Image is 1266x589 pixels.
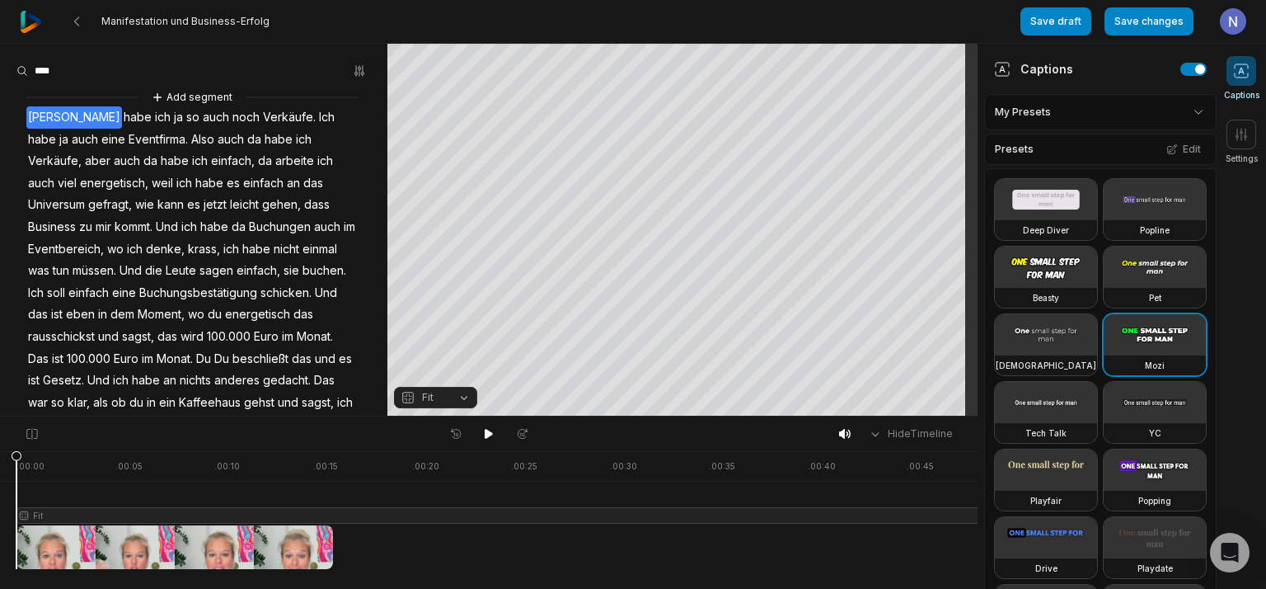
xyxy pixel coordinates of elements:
span: das [292,304,315,326]
span: 100.000 [205,326,252,348]
button: Save changes [1104,7,1193,35]
span: Monat. [155,348,195,370]
span: auch [312,216,342,238]
span: im [140,348,155,370]
span: Also [190,129,216,151]
span: sagen [198,260,235,282]
span: Du [195,348,213,370]
span: soll [45,282,67,304]
span: ich [125,238,144,261]
span: auch [201,106,231,129]
div: Open Intercom Messenger [1210,533,1250,573]
button: HideTimeline [863,422,958,446]
span: auch [216,129,246,151]
span: Verkäufe. [261,106,317,129]
span: gehst [242,392,276,414]
span: Euro [112,348,140,370]
span: tun [51,260,71,282]
h3: Playfair [1030,494,1062,507]
span: kommt. [113,216,154,238]
span: 100.000 [65,348,112,370]
span: Leute [164,260,198,282]
span: ich [153,106,172,129]
span: du [206,304,223,326]
span: klar, [66,392,91,414]
span: ja [58,129,70,151]
span: müssen. [71,260,118,282]
span: ich [175,172,194,195]
span: es [185,194,202,216]
span: und [173,413,197,436]
span: arbeite [274,150,316,172]
span: da [246,129,263,151]
span: so [185,106,201,129]
h3: Pet [1149,291,1161,304]
button: Save draft [1020,7,1091,35]
span: energetisch [223,304,292,326]
span: war [26,392,49,414]
span: habe [122,106,153,129]
span: Und [154,216,180,238]
span: energetisch, [78,172,150,195]
span: bestelle [26,413,73,436]
span: auch [26,172,56,195]
span: habe [263,129,294,151]
span: Kaffee [134,413,173,436]
span: habe [159,150,190,172]
span: weil [150,172,175,195]
span: es [225,172,241,195]
div: My Presets [984,94,1217,130]
span: habe [130,370,162,392]
span: nichts [178,370,213,392]
span: ich [294,129,313,151]
span: Euro [252,326,280,348]
span: Das [26,348,50,370]
span: ein [157,392,177,414]
span: da [230,216,247,238]
span: ich [335,392,354,414]
span: das [290,348,313,370]
span: [PERSON_NAME] [26,106,122,129]
span: eine [100,129,127,151]
span: gehen, [260,194,302,216]
span: einfach, [209,150,256,172]
span: Kaffeehaus [177,392,242,414]
span: Das [312,370,336,392]
span: Du [213,348,231,370]
span: da [256,150,274,172]
span: Buchungen [247,216,312,238]
span: schicken. [259,282,313,304]
span: jetzt [202,194,228,216]
span: rausschickst [26,326,96,348]
span: Monat. [295,326,335,348]
span: habe [199,216,230,238]
span: aber [83,150,112,172]
span: Manifestation und Business-Erfolg [101,15,270,28]
span: wo [105,238,125,261]
span: Ich [317,106,336,129]
span: wie [134,194,156,216]
h3: Popline [1140,224,1170,237]
span: in [145,392,157,414]
span: da [142,150,159,172]
h3: Drive [1035,562,1057,575]
span: dass [302,194,331,216]
span: gedacht. [261,370,312,392]
span: gefragt, [87,194,134,216]
span: nicht [272,238,301,261]
span: einfach, [235,260,282,282]
span: kann [156,194,185,216]
h3: Mozi [1145,359,1165,372]
span: ich [190,150,209,172]
span: Settings [1226,153,1258,165]
div: Captions [994,60,1073,78]
span: kommt [251,413,289,436]
span: eine [110,282,138,304]
button: Captions [1224,56,1259,101]
span: ob [110,392,128,414]
span: dann [289,413,320,436]
span: Ober [219,413,251,436]
span: sie [282,260,301,282]
span: Und [118,260,143,282]
span: anderes [213,370,261,392]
